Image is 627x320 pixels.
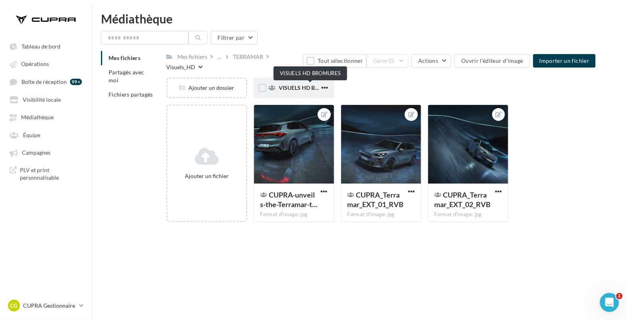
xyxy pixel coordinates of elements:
span: Actions [418,57,438,64]
span: Opérations [21,61,49,68]
span: Importer un fichier [540,57,590,64]
a: Campagnes [5,145,87,159]
div: Médiathèque [101,13,617,25]
span: Tableau de bord [21,43,60,50]
div: Format d'image: jpg [435,211,502,218]
span: Partagés avec moi [109,69,144,83]
p: CUPRA Gestionnaire [23,302,76,310]
a: Médiathèque [5,110,87,124]
a: Visibilité locale [5,92,87,107]
button: Actions [412,54,451,68]
button: Tout sélectionner [303,54,367,68]
span: Boîte de réception [21,78,67,85]
span: VISUELS HD BROMURES [279,84,342,91]
button: Importer un fichier [533,54,596,68]
a: Tableau de bord [5,39,87,53]
span: CG [10,302,18,310]
span: CUPRA_Terramar_EXT_02_RVB [435,190,491,209]
button: Ouvrir l'éditeur d'image [454,54,530,68]
div: Ajouter un dossier [167,84,246,92]
button: Gérer(0) [367,54,408,68]
span: Médiathèque [21,114,54,121]
span: (0) [388,58,395,64]
div: Visuels_HD [166,63,195,71]
span: CUPRA-unveils-the-Terramar-the-new-hero-of-a-new-era_02_HQ [260,190,318,209]
a: CG CUPRA Gestionnaire [6,298,85,313]
div: Format d'image: jpg [347,211,415,218]
span: Campagnes [22,149,50,156]
span: CUPRA_Terramar_EXT_01_RVB [347,190,404,209]
button: Filtrer par [211,31,258,45]
span: Visibilité locale [23,96,61,103]
a: Équipe [5,128,87,142]
div: ... [216,51,223,62]
span: Fichiers partagés [109,91,153,98]
span: Mes fichiers [109,54,140,61]
div: TERRAMAR [233,53,263,61]
a: Boîte de réception 99+ [5,74,87,89]
div: Mes fichiers [177,53,207,61]
a: Opérations [5,56,87,71]
a: PLV et print personnalisable [5,163,87,185]
span: 1 [616,293,623,299]
span: PLV et print personnalisable [20,166,82,182]
div: VISUELS HD BROMURES [274,66,347,80]
iframe: Intercom live chat [600,293,619,312]
div: 99+ [70,79,82,85]
span: Équipe [23,132,40,138]
div: Ajouter un fichier [171,172,243,180]
div: Format d'image: jpg [260,211,328,218]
